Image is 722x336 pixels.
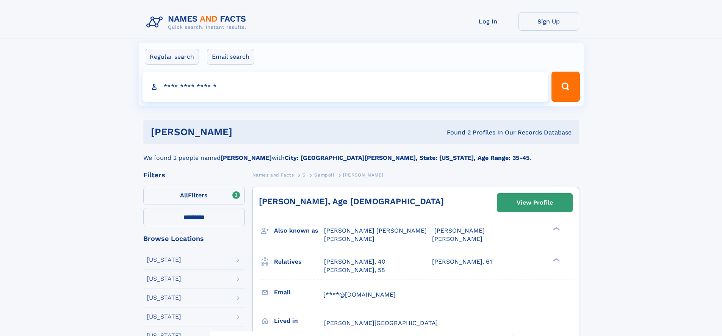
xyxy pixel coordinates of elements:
div: [US_STATE] [147,276,181,282]
div: [US_STATE] [147,257,181,263]
span: All [180,192,188,199]
label: Filters [143,187,245,205]
span: Sampoll [314,172,334,178]
span: [PERSON_NAME] [343,172,384,178]
a: [PERSON_NAME], Age [DEMOGRAPHIC_DATA] [259,197,444,206]
div: Filters [143,172,245,178]
span: [PERSON_NAME][GEOGRAPHIC_DATA] [324,319,438,327]
div: ❯ [551,257,560,262]
button: Search Button [551,72,579,102]
label: Email search [207,49,254,65]
h3: Email [274,286,324,299]
a: Sampoll [314,170,334,180]
a: [PERSON_NAME], 40 [324,258,385,266]
a: Names and Facts [252,170,294,180]
a: View Profile [497,194,572,212]
a: [PERSON_NAME], 58 [324,266,385,274]
a: Sign Up [518,12,579,31]
div: Browse Locations [143,235,245,242]
span: S [302,172,306,178]
span: [PERSON_NAME] [324,235,374,242]
div: We found 2 people named with . [143,144,579,163]
div: [US_STATE] [147,314,181,320]
div: ❯ [551,227,560,231]
a: Log In [458,12,518,31]
span: [PERSON_NAME] [PERSON_NAME] [324,227,427,234]
span: [PERSON_NAME] [434,227,485,234]
div: [US_STATE] [147,295,181,301]
label: Regular search [145,49,199,65]
img: Logo Names and Facts [143,12,252,33]
div: Found 2 Profiles In Our Records Database [340,128,572,137]
h3: Also known as [274,224,324,237]
b: City: [GEOGRAPHIC_DATA][PERSON_NAME], State: [US_STATE], Age Range: 35-45 [285,154,529,161]
a: [PERSON_NAME], 61 [432,258,492,266]
b: [PERSON_NAME] [221,154,272,161]
input: search input [143,72,548,102]
h3: Lived in [274,314,324,327]
div: View Profile [517,194,553,211]
h3: Relatives [274,255,324,268]
span: [PERSON_NAME] [432,235,482,242]
a: S [302,170,306,180]
h1: [PERSON_NAME] [151,127,340,137]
